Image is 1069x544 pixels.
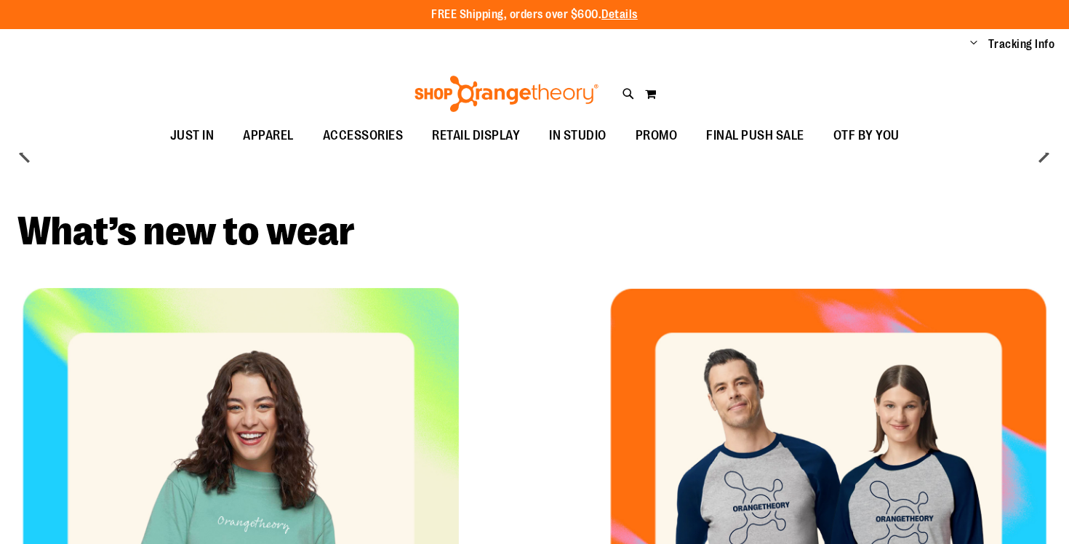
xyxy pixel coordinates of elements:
[417,119,534,153] a: RETAIL DISPLAY
[156,119,229,153] a: JUST IN
[431,7,638,23] p: FREE Shipping, orders over $600.
[636,119,678,152] span: PROMO
[621,119,692,153] a: PROMO
[412,76,601,112] img: Shop Orangetheory
[170,119,215,152] span: JUST IN
[228,119,308,153] a: APPAREL
[833,119,900,152] span: OTF BY YOU
[601,8,638,21] a: Details
[692,119,819,153] a: FINAL PUSH SALE
[534,119,621,153] a: IN STUDIO
[1029,139,1058,168] button: next
[11,139,40,168] button: prev
[988,36,1055,52] a: Tracking Info
[549,119,606,152] span: IN STUDIO
[323,119,404,152] span: ACCESSORIES
[706,119,804,152] span: FINAL PUSH SALE
[819,119,914,153] a: OTF BY YOU
[432,119,520,152] span: RETAIL DISPLAY
[308,119,418,153] a: ACCESSORIES
[970,37,977,52] button: Account menu
[17,212,1052,252] h2: What’s new to wear
[243,119,294,152] span: APPAREL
